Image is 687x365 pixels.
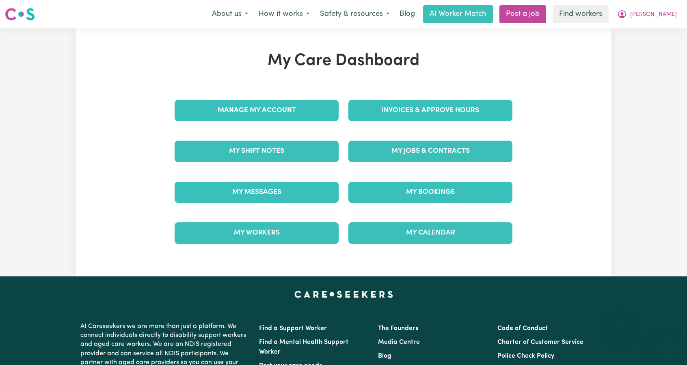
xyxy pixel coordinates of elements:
a: My Bookings [348,182,512,203]
iframe: Button to launch messaging window [655,332,681,358]
iframe: Close message [612,313,629,329]
span: [PERSON_NAME] [630,10,677,19]
a: Blog [378,353,391,359]
a: Charter of Customer Service [497,339,583,345]
a: AI Worker Match [423,5,493,23]
a: Careseekers home page [294,291,393,298]
a: Find a Support Worker [259,325,327,332]
a: My Workers [175,222,339,243]
a: Manage My Account [175,100,339,121]
a: My Shift Notes [175,141,339,162]
button: My Account [612,6,682,23]
a: Careseekers logo [5,5,35,24]
a: Code of Conduct [497,325,548,332]
a: Media Centre [378,339,420,345]
a: My Calendar [348,222,512,243]
a: Invoices & Approve Hours [348,100,512,121]
a: The Founders [378,325,418,332]
a: My Messages [175,182,339,203]
button: How it works [253,6,315,23]
button: Safety & resources [315,6,395,23]
img: Careseekers logo [5,7,35,22]
a: Find a Mental Health Support Worker [259,339,348,355]
button: About us [207,6,253,23]
a: Blog [395,5,420,23]
h1: My Care Dashboard [170,51,517,71]
a: Post a job [499,5,546,23]
a: Police Check Policy [497,353,554,359]
a: My Jobs & Contracts [348,141,512,162]
a: Find workers [553,5,609,23]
